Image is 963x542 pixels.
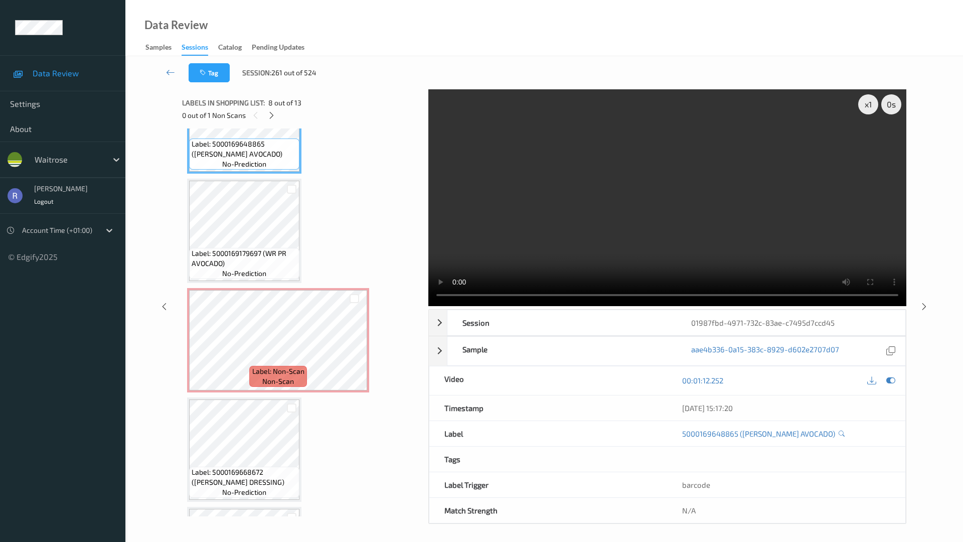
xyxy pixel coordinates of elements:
[145,41,182,55] a: Samples
[268,98,301,108] span: 8 out of 13
[252,366,304,376] span: Label: Non-Scan
[192,467,297,487] span: Label: 5000169668672 ([PERSON_NAME] DRESSING)
[429,336,906,366] div: Sampleaae4b336-0a15-383c-8929-d602e2707d07
[189,63,230,82] button: Tag
[252,42,304,55] div: Pending Updates
[667,472,905,497] div: barcode
[182,41,218,56] a: Sessions
[667,498,905,523] div: N/A
[429,498,668,523] div: Match Strength
[676,310,905,335] div: 01987fbd-4971-732c-83ae-c7495d7ccd45
[682,429,835,439] a: 5000169648865 ([PERSON_NAME] AVOCADO)
[447,310,677,335] div: Session
[691,344,839,358] a: aae4b336-0a15-383c-8929-d602e2707d07
[242,68,271,78] span: Session:
[222,159,266,169] span: no-prediction
[429,366,668,395] div: Video
[682,403,890,413] div: [DATE] 15:17:20
[182,98,265,108] span: Labels in shopping list:
[218,41,252,55] a: Catalog
[429,447,668,472] div: Tags
[252,41,314,55] a: Pending Updates
[222,487,266,497] span: no-prediction
[271,68,316,78] span: 261 out of 524
[429,395,668,421] div: Timestamp
[262,376,294,386] span: non-scan
[429,310,906,336] div: Session01987fbd-4971-732c-83ae-c7495d7ccd45
[447,337,677,365] div: Sample
[182,42,208,56] div: Sessions
[145,42,172,55] div: Samples
[192,248,297,268] span: Label: 5000169179697 (WR PR AVOCADO)
[858,94,878,114] div: x 1
[218,42,242,55] div: Catalog
[429,421,668,446] div: Label
[222,268,266,279] span: no-prediction
[182,109,421,121] div: 0 out of 1 Non Scans
[192,139,297,159] span: Label: 5000169648865 ([PERSON_NAME] AVOCADO)
[881,94,901,114] div: 0 s
[144,20,208,30] div: Data Review
[429,472,668,497] div: Label Trigger
[682,375,723,385] a: 00:01:12.252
